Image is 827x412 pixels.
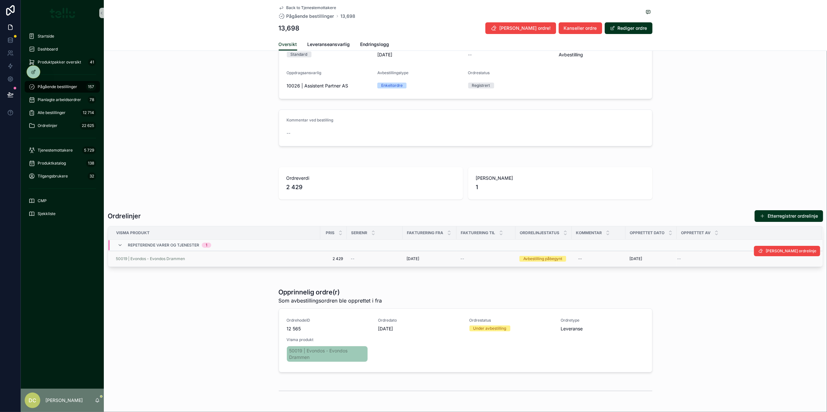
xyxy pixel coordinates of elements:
a: 13,698 [341,13,356,19]
a: CMP [25,195,100,207]
span: -- [351,256,355,261]
a: Back to Tjenestemottakere [279,5,336,10]
span: Endringslogg [360,41,389,48]
span: Tjenestemottakere [38,148,73,153]
span: Ordretype [561,318,644,323]
a: Leveranseansvarlig [308,39,350,51]
span: Opprettet av [681,230,711,235]
a: Dashboard [25,43,100,55]
span: 2 429 [324,256,343,261]
span: DC [29,396,36,404]
div: 1 [206,243,207,248]
a: -- [677,256,814,261]
span: Kanseller ordre [564,25,597,31]
span: [DATE] [377,51,463,58]
span: [PERSON_NAME] [476,175,645,181]
span: Kommentar [576,230,602,235]
div: Enkeltordre [381,83,403,88]
a: Planlagte arbeidsordrer78 [25,94,100,106]
a: -- [460,256,512,261]
span: Kommentar ved bestilling [287,118,334,122]
span: [PERSON_NAME] ordre! [500,25,551,31]
a: Endringslogg [360,39,389,51]
div: 41 [88,58,96,66]
span: Produktkatalog [38,161,66,166]
div: Standard [291,51,308,57]
a: Produktpakker oversikt41 [25,56,100,68]
span: Fakturering til [461,230,495,235]
a: Alle bestillinger12 714 [25,107,100,119]
span: Planlagte arbeidsordrer [38,97,81,102]
div: scrollable content [21,26,104,228]
span: [PERSON_NAME] ordrelinje [766,248,816,254]
div: Avbestilling påbegynt [523,256,562,262]
a: 50019 | Evondos - Evondos Drammen [116,256,185,261]
span: Ordrelinjer [38,123,57,128]
span: Ordrelinjestatus [520,230,559,235]
span: CMP [38,198,47,203]
a: Sjekkliste [25,208,100,220]
p: [PERSON_NAME] [45,397,83,404]
span: Avbestillingstype [377,70,408,75]
span: -- [287,130,291,136]
a: Pågående bestillinger157 [25,81,100,93]
button: Rediger ordre [605,22,652,34]
span: [DATE] [378,326,462,332]
span: [DATE] [407,256,419,261]
a: Ordrelinjer22 625 [25,120,100,132]
span: 50019 | Evondos - Evondos Drammen [289,348,365,360]
span: Repeterende varer og tjenester [128,243,199,248]
span: 1 [476,183,645,192]
h1: Opprinnelig ordre(r) [279,288,382,297]
a: Startside [25,30,100,42]
a: Tilgangsbrukere32 [25,170,100,182]
span: Som avbestillingsordren ble opprettet i fra [279,297,382,304]
a: Pågående bestillinger [279,13,334,19]
a: Oversikt [279,39,297,51]
div: 5 729 [82,146,96,154]
span: -- [677,256,681,261]
span: 10026 | Assistent Partner AS [287,83,348,89]
div: 138 [86,159,96,167]
span: Ordredato [378,318,462,323]
span: Leveranseansvarlig [308,41,350,48]
span: Pris [326,230,334,235]
span: Sjekkliste [38,211,55,216]
a: 50019 | Evondos - Evondos Drammen [287,346,368,362]
span: Back to Tjenestemottakere [286,5,336,10]
span: Avbestilling [559,51,583,58]
div: 22 625 [80,122,96,130]
a: [DATE] [407,256,453,261]
span: Ordreverdi [286,175,455,181]
span: Ordrestatus [469,318,553,323]
div: 78 [88,96,96,104]
span: Ordrestatus [468,70,490,75]
div: 12 714 [81,109,96,117]
div: Under avbestilling [473,326,506,331]
span: OrdrehodeID [287,318,371,323]
a: OrdrehodeID12 565Ordredato[DATE]OrdrestatusUnder avbestillingOrdretypeLeveranseVisma produkt50019... [279,309,652,372]
a: Avbestilling påbegynt [519,256,568,262]
span: -- [468,51,472,58]
div: -- [578,256,582,261]
span: Pågående bestillinger [286,13,334,19]
span: Fakturering fra [407,230,443,235]
a: 50019 | Evondos - Evondos Drammen [116,256,316,261]
span: 12 565 [287,326,371,332]
button: Etterregistrer ordrelinje [755,210,823,222]
span: Pågående bestillinger [38,84,77,89]
span: Leveranse [561,326,583,332]
img: App logo [50,8,75,18]
h1: 13,698 [279,24,300,33]
span: Tilgangsbrukere [38,174,68,179]
span: Visma produkt [116,230,150,235]
button: Kanseller ordre [559,22,602,34]
button: [PERSON_NAME] ordrelinje [754,246,820,256]
h1: Ordrelinjer [108,212,141,221]
a: Tjenestemottakere5 729 [25,144,100,156]
span: Oppdragsansvarlig [287,70,322,75]
span: Dashboard [38,47,58,52]
span: Startside [38,34,54,39]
